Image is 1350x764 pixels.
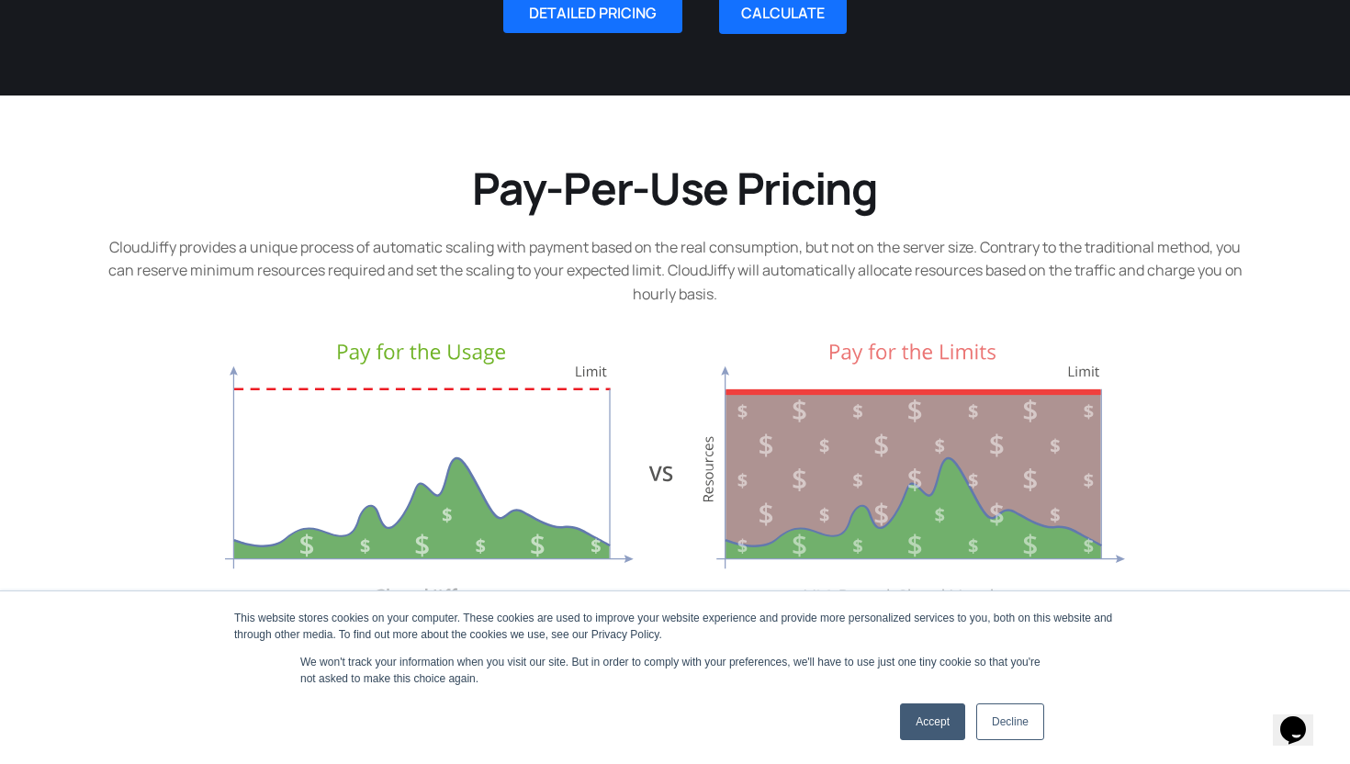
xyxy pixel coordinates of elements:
p: CloudJiffy provides a unique process of automatic scaling with payment based on the real consumpt... [96,236,1254,307]
a: Accept [900,703,965,740]
h2: Pay-Per-Use Pricing [96,160,1254,217]
iframe: chat widget [1273,691,1332,746]
div: This website stores cookies on your computer. These cookies are used to improve your website expe... [234,610,1116,643]
img: Pricing [225,343,1125,612]
span: DETAILED PRICING [529,6,657,20]
p: We won't track your information when you visit our site. But in order to comply with your prefere... [300,654,1050,687]
a: Decline [976,703,1044,740]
